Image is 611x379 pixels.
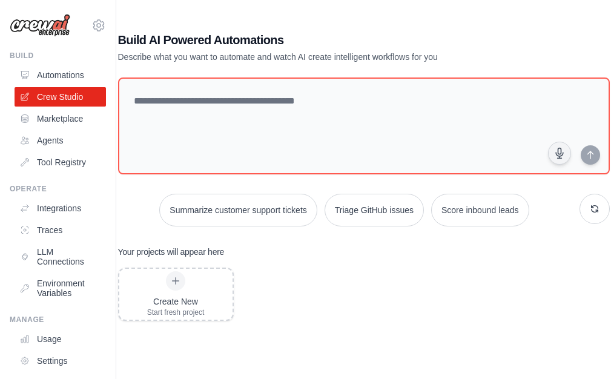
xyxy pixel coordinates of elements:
[431,194,529,226] button: Score inbound leads
[15,274,106,303] a: Environment Variables
[118,246,225,258] h3: Your projects will appear here
[15,65,106,85] a: Automations
[159,194,317,226] button: Summarize customer support tickets
[147,308,205,317] div: Start fresh project
[10,184,106,194] div: Operate
[15,329,106,349] a: Usage
[15,220,106,240] a: Traces
[15,109,106,128] a: Marketplace
[15,351,106,371] a: Settings
[10,14,70,37] img: Logo
[15,87,106,107] a: Crew Studio
[118,51,525,63] p: Describe what you want to automate and watch AI create intelligent workflows for you
[15,199,106,218] a: Integrations
[580,194,610,224] button: Get new suggestions
[147,295,205,308] div: Create New
[10,315,106,325] div: Manage
[15,242,106,271] a: LLM Connections
[548,142,571,165] button: Click to speak your automation idea
[325,194,424,226] button: Triage GitHub issues
[10,51,106,61] div: Build
[15,131,106,150] a: Agents
[15,153,106,172] a: Tool Registry
[118,31,525,48] h1: Build AI Powered Automations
